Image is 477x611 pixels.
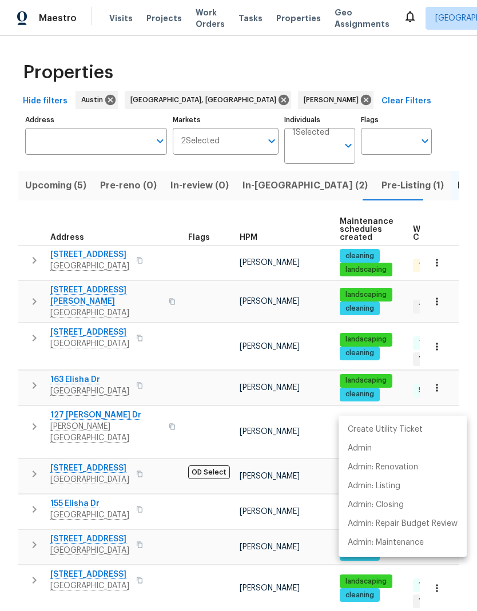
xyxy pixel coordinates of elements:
[348,518,458,530] p: Admin: Repair Budget Review
[348,443,372,455] p: Admin
[348,480,400,492] p: Admin: Listing
[348,461,418,473] p: Admin: Renovation
[348,537,424,549] p: Admin: Maintenance
[348,499,404,511] p: Admin: Closing
[348,424,423,436] p: Create Utility Ticket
